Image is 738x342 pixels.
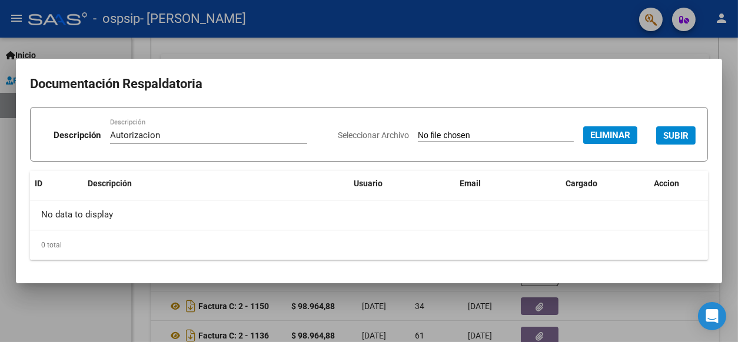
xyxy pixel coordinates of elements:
[30,171,83,196] datatable-header-cell: ID
[35,179,42,188] span: ID
[338,130,409,140] span: Seleccionar Archivo
[354,179,383,188] span: Usuario
[561,171,649,196] datatable-header-cell: Cargado
[88,179,132,188] span: Descripción
[566,179,597,188] span: Cargado
[54,129,101,142] p: Descripción
[30,73,708,95] h2: Documentación Respaldatoria
[83,171,349,196] datatable-header-cell: Descripción
[649,171,708,196] datatable-header-cell: Accion
[460,179,481,188] span: Email
[583,126,637,144] button: Eliminar
[455,171,561,196] datatable-header-cell: Email
[30,200,708,230] div: No data to display
[349,171,455,196] datatable-header-cell: Usuario
[654,179,679,188] span: Accion
[698,302,726,330] div: Open Intercom Messenger
[656,126,696,145] button: SUBIR
[663,130,689,141] span: SUBIR
[30,230,708,260] div: 0 total
[590,130,630,140] span: Eliminar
